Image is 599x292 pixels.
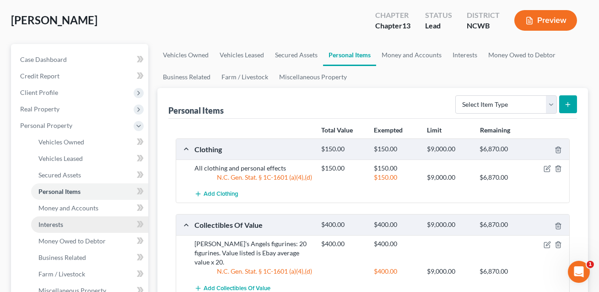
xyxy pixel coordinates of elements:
[157,44,214,66] a: Vehicles Owned
[475,145,528,154] div: $6,870.00
[270,44,323,66] a: Secured Assets
[370,145,422,154] div: $150.00
[514,10,577,31] button: Preview
[204,285,270,292] span: Add Collectibles Of Value
[20,105,59,113] span: Real Property
[31,266,148,282] a: Farm / Livestock
[31,150,148,167] a: Vehicles Leased
[13,51,148,68] a: Case Dashboard
[422,220,475,229] div: $9,000.00
[190,164,317,173] div: All clothing and personal effects
[31,200,148,216] a: Money and Accounts
[20,55,67,63] span: Case Dashboard
[467,10,500,21] div: District
[31,134,148,150] a: Vehicles Owned
[20,88,58,96] span: Client Profile
[475,220,528,229] div: $6,870.00
[317,145,369,154] div: $150.00
[375,21,410,31] div: Chapter
[38,270,85,278] span: Farm / Livestock
[317,239,369,248] div: $400.00
[31,216,148,233] a: Interests
[274,66,352,88] a: Miscellaneous Property
[38,253,86,261] span: Business Related
[587,261,594,268] span: 1
[38,154,83,162] span: Vehicles Leased
[321,126,353,134] strong: Total Value
[422,145,475,154] div: $9,000.00
[190,267,317,276] div: N.C. Gen. Stat. § 1C-1601 (a)(4),(d)
[204,191,238,198] span: Add Clothing
[190,220,317,230] div: Collectibles Of Value
[376,44,447,66] a: Money and Accounts
[425,21,452,31] div: Lead
[475,267,528,276] div: $6,870.00
[190,239,317,267] div: [PERSON_NAME]'s Angels figurines: 20 figurines. Value listed is Ebay average value x 20.
[38,204,98,212] span: Money and Accounts
[11,13,97,27] span: [PERSON_NAME]
[422,267,475,276] div: $9,000.00
[194,186,238,203] button: Add Clothing
[480,126,510,134] strong: Remaining
[214,44,270,66] a: Vehicles Leased
[20,121,72,129] span: Personal Property
[475,173,528,182] div: $6,870.00
[467,21,500,31] div: NCWB
[38,237,106,245] span: Money Owed to Debtor
[20,72,59,80] span: Credit Report
[31,167,148,183] a: Secured Assets
[483,44,561,66] a: Money Owed to Debtor
[190,144,317,154] div: Clothing
[168,105,224,116] div: Personal Items
[323,44,376,66] a: Personal Items
[38,138,84,146] span: Vehicles Owned
[370,164,422,173] div: $150.00
[31,183,148,200] a: Personal Items
[427,126,442,134] strong: Limit
[38,171,81,179] span: Secured Assets
[13,68,148,84] a: Credit Report
[190,173,317,182] div: N.C. Gen. Stat. § 1C-1601 (a)(4),(d)
[425,10,452,21] div: Status
[374,126,403,134] strong: Exempted
[31,233,148,249] a: Money Owed to Debtor
[370,173,422,182] div: $150.00
[370,220,422,229] div: $400.00
[216,66,274,88] a: Farm / Livestock
[375,10,410,21] div: Chapter
[370,267,422,276] div: $400.00
[422,173,475,182] div: $9,000.00
[568,261,590,283] iframe: Intercom live chat
[38,187,81,195] span: Personal Items
[447,44,483,66] a: Interests
[317,164,369,173] div: $150.00
[370,239,422,248] div: $400.00
[31,249,148,266] a: Business Related
[317,220,369,229] div: $400.00
[157,66,216,88] a: Business Related
[402,21,410,30] span: 13
[38,220,63,228] span: Interests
